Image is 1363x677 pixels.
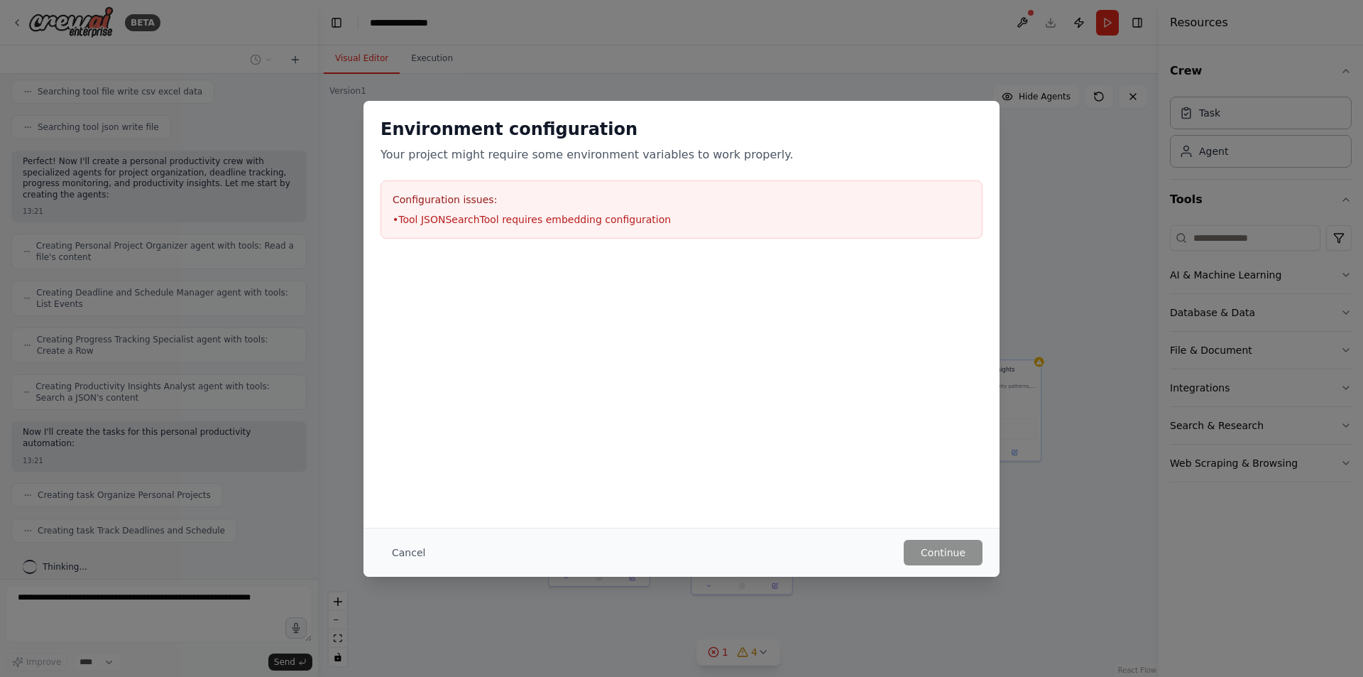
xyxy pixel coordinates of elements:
p: Your project might require some environment variables to work properly. [381,146,982,163]
button: Continue [904,540,982,565]
h3: Configuration issues: [393,193,970,207]
button: Cancel [381,540,437,565]
h2: Environment configuration [381,118,982,141]
li: • Tool JSONSearchTool requires embedding configuration [393,212,970,227]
